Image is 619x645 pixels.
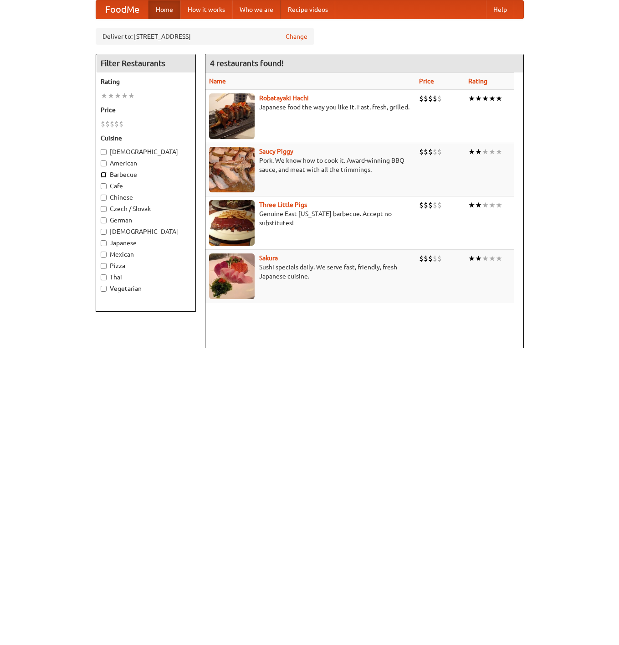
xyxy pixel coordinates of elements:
p: Japanese food the way you like it. Fast, fresh, grilled. [209,103,412,112]
a: Who we are [232,0,281,19]
input: Japanese [101,240,107,246]
label: Czech / Slovak [101,204,191,213]
li: $ [424,93,428,103]
li: ★ [489,253,496,263]
input: Chinese [101,195,107,201]
li: ★ [496,93,502,103]
li: $ [437,253,442,263]
input: Cafe [101,183,107,189]
a: Recipe videos [281,0,335,19]
li: ★ [489,93,496,103]
label: Thai [101,273,191,282]
a: Home [148,0,180,19]
li: $ [424,200,428,210]
h4: Filter Restaurants [96,54,195,72]
li: $ [424,253,428,263]
li: ★ [482,253,489,263]
a: How it works [180,0,232,19]
li: ★ [489,200,496,210]
a: Rating [468,77,487,85]
li: $ [419,147,424,157]
p: Sushi specials daily. We serve fast, friendly, fresh Japanese cuisine. [209,263,412,281]
label: Chinese [101,193,191,202]
li: $ [105,119,110,129]
li: $ [437,93,442,103]
input: German [101,217,107,223]
label: [DEMOGRAPHIC_DATA] [101,147,191,156]
img: saucy.jpg [209,147,255,192]
ng-pluralize: 4 restaurants found! [210,59,284,67]
label: [DEMOGRAPHIC_DATA] [101,227,191,236]
li: ★ [468,200,475,210]
li: ★ [114,91,121,101]
img: littlepigs.jpg [209,200,255,246]
a: Change [286,32,307,41]
a: Sakura [259,254,278,262]
li: $ [110,119,114,129]
a: Saucy Piggy [259,148,293,155]
li: $ [114,119,119,129]
li: $ [437,147,442,157]
a: Name [209,77,226,85]
h5: Price [101,105,191,114]
li: $ [101,119,105,129]
a: Help [486,0,514,19]
li: ★ [496,253,502,263]
li: ★ [482,147,489,157]
li: ★ [489,147,496,157]
li: ★ [475,147,482,157]
li: ★ [468,253,475,263]
li: ★ [107,91,114,101]
li: ★ [475,253,482,263]
a: Three Little Pigs [259,201,307,208]
label: Pizza [101,261,191,270]
input: [DEMOGRAPHIC_DATA] [101,149,107,155]
li: ★ [121,91,128,101]
li: ★ [482,93,489,103]
label: Barbecue [101,170,191,179]
li: $ [424,147,428,157]
li: $ [428,147,433,157]
li: $ [419,93,424,103]
input: Czech / Slovak [101,206,107,212]
li: $ [428,200,433,210]
li: ★ [496,200,502,210]
div: Deliver to: [STREET_ADDRESS] [96,28,314,45]
img: sakura.jpg [209,253,255,299]
input: Mexican [101,252,107,258]
p: Pork. We know how to cook it. Award-winning BBQ sauce, and meat with all the trimmings. [209,156,412,174]
a: Price [419,77,434,85]
label: German [101,216,191,225]
input: Vegetarian [101,286,107,292]
h5: Rating [101,77,191,86]
input: [DEMOGRAPHIC_DATA] [101,229,107,235]
a: Robatayaki Hachi [259,94,309,102]
li: ★ [475,200,482,210]
li: ★ [468,93,475,103]
li: $ [437,200,442,210]
p: Genuine East [US_STATE] barbecue. Accept no substitutes! [209,209,412,227]
li: $ [433,253,437,263]
a: FoodMe [96,0,148,19]
li: ★ [496,147,502,157]
label: Japanese [101,238,191,248]
label: Mexican [101,250,191,259]
img: robatayaki.jpg [209,93,255,139]
li: ★ [128,91,135,101]
label: Vegetarian [101,284,191,293]
li: ★ [468,147,475,157]
li: $ [428,93,433,103]
label: American [101,159,191,168]
li: $ [428,253,433,263]
li: ★ [101,91,107,101]
input: American [101,160,107,166]
li: $ [433,93,437,103]
h5: Cuisine [101,134,191,143]
li: $ [433,147,437,157]
input: Pizza [101,263,107,269]
label: Cafe [101,181,191,191]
